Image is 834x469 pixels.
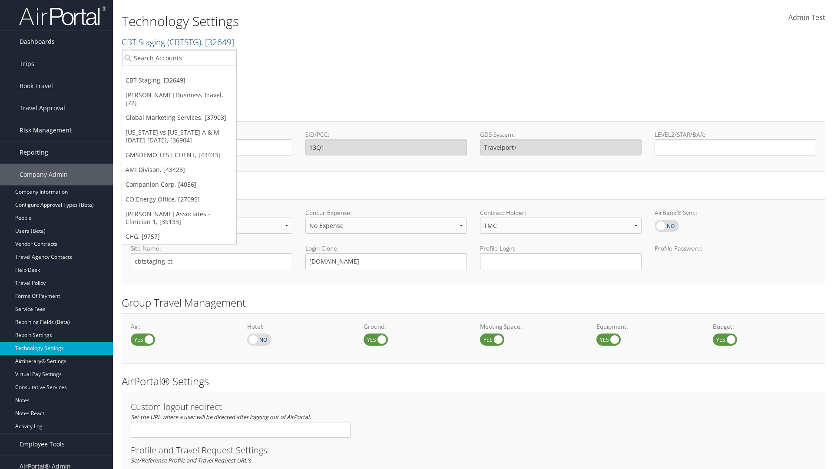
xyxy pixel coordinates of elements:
[655,220,679,232] label: AirBank® Sync
[20,433,65,455] span: Employee Tools
[655,244,816,269] label: Profile Password:
[788,4,825,31] a: Admin Test
[20,75,53,97] span: Book Travel
[201,36,234,48] span: , [ 32649 ]
[655,130,816,139] label: LEVEL2/STAR/BAR:
[131,413,311,421] em: Set the URL where a user will be directed after logging out of AirPortal.
[20,164,68,185] span: Company Admin
[305,130,467,139] label: SID/PCC:
[305,208,467,217] label: Concur Expense:
[480,253,642,269] input: Profile Login:
[122,192,236,207] a: CO Energy Office, [27095]
[131,446,816,455] h3: Profile and Travel Request Settings:
[20,97,65,119] span: Travel Approval
[122,229,236,244] a: CHG, [9757]
[131,403,351,411] h3: Custom logout redirect
[122,50,236,66] input: Search Accounts
[131,456,251,464] em: Set/Reference Profile and Travel Request URL's
[655,208,816,217] label: AirBank® Sync:
[122,162,236,177] a: AMI Divison, [43423]
[131,322,234,331] label: Air:
[480,244,642,269] label: Profile Login:
[122,88,236,110] a: [PERSON_NAME] Business Travel, [72]
[167,36,201,48] span: ( CBTSTG )
[20,142,48,163] span: Reporting
[713,322,816,331] label: Budget:
[20,31,55,53] span: Dashboards
[480,322,583,331] label: Meeting Space:
[788,13,825,22] span: Admin Test
[122,148,236,162] a: GMSDEMO TEST CLIENT, [43433]
[122,125,236,148] a: [US_STATE] vs [US_STATE] A & M [DATE]-[DATE], [36904]
[364,322,467,331] label: Ground:
[122,207,236,229] a: [PERSON_NAME] Associates - Clinician 1, [35133]
[122,73,236,88] a: CBT Staging, [32649]
[247,322,351,331] label: Hotel:
[122,182,825,196] h2: Online Booking Tool
[305,244,467,253] label: Login Clone:
[122,103,819,118] h2: GDS
[122,110,236,125] a: Global Marketing Services, [37903]
[19,6,106,26] img: airportal-logo.png
[122,177,236,192] a: Companion Corp, [4056]
[122,36,234,48] a: CBT Staging
[596,322,700,331] label: Equipment:
[20,53,34,75] span: Trips
[20,119,72,141] span: Risk Management
[122,295,825,310] h2: Group Travel Management
[122,12,591,30] h1: Technology Settings
[122,374,825,389] h2: AirPortal® Settings
[131,244,292,253] label: Site Name:
[480,130,642,139] label: GDS System:
[480,208,642,217] label: Contract Holder:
